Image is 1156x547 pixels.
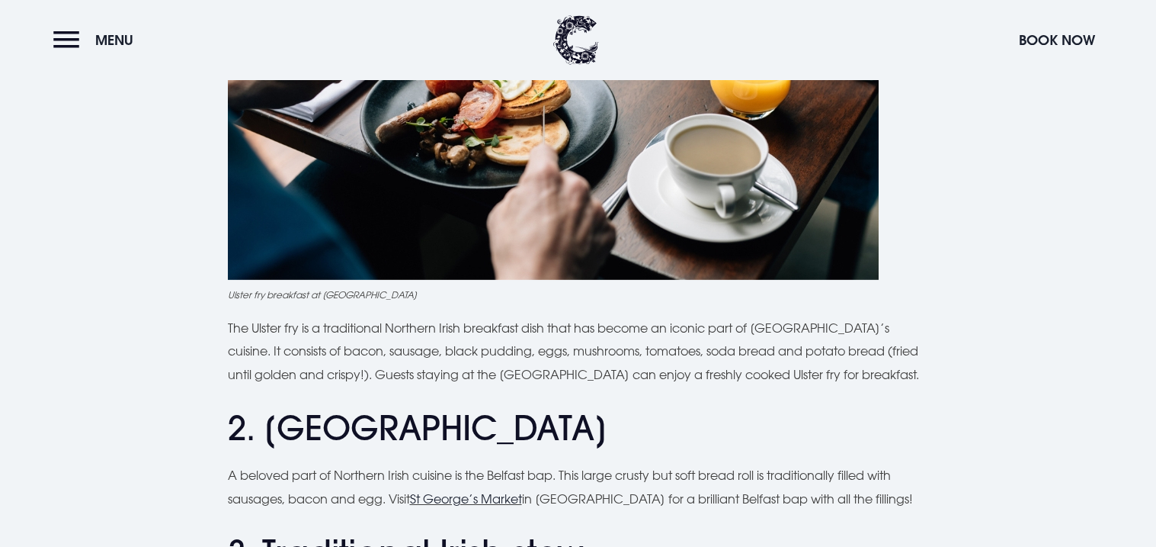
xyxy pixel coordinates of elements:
[95,31,133,49] span: Menu
[410,491,522,507] a: St George’s Market
[228,464,929,510] p: A beloved part of Northern Irish cuisine is the Belfast bap. This large crusty but soft bread rol...
[1011,24,1103,56] button: Book Now
[228,317,929,386] p: The Ulster fry is a traditional Northern Irish breakfast dish that has become an iconic part of [...
[553,15,599,65] img: Clandeboye Lodge
[228,288,929,301] figcaption: Ulster fry breakfast at [GEOGRAPHIC_DATA]
[53,24,141,56] button: Menu
[228,408,929,449] h2: 2. [GEOGRAPHIC_DATA]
